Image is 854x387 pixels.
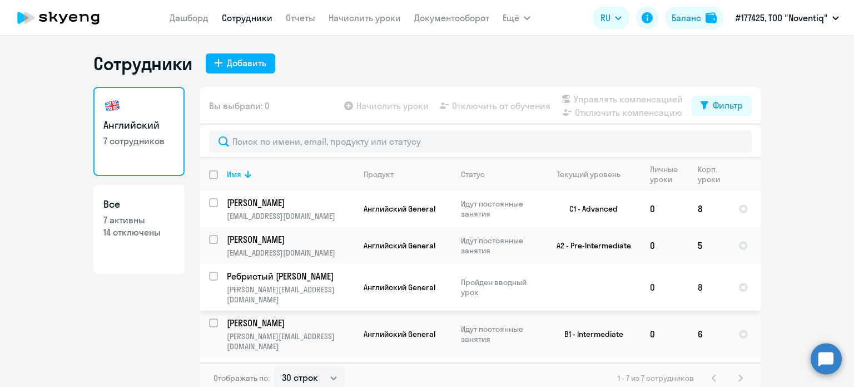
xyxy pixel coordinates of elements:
[103,214,175,226] p: 7 активны
[93,185,185,274] a: Все7 активны14 отключены
[227,197,354,209] a: [PERSON_NAME]
[461,324,537,344] p: Идут постоянные занятия
[227,270,352,282] p: Ребристый [PERSON_NAME]
[286,12,315,23] a: Отчеты
[93,52,192,75] h1: Сотрудники
[364,282,435,292] span: Английский General
[689,264,729,311] td: 8
[227,211,354,221] p: [EMAIL_ADDRESS][DOMAIN_NAME]
[227,233,354,246] a: [PERSON_NAME]
[698,164,729,184] div: Корп. уроки
[222,12,272,23] a: Сотрудники
[461,277,537,297] p: Пройден вводный урок
[93,87,185,176] a: Английский7 сотрудников
[503,11,519,25] span: Ещё
[170,12,208,23] a: Дашборд
[364,241,435,251] span: Английский General
[461,169,537,179] div: Статус
[227,169,241,179] div: Имя
[689,227,729,264] td: 5
[641,264,689,311] td: 0
[692,96,752,116] button: Фильтр
[689,311,729,357] td: 6
[364,329,435,339] span: Английский General
[641,227,689,264] td: 0
[364,169,394,179] div: Продукт
[538,227,641,264] td: A2 - Pre-Intermediate
[641,311,689,357] td: 0
[227,233,352,246] p: [PERSON_NAME]
[713,99,743,112] div: Фильтр
[103,118,175,133] h3: Английский
[461,199,537,219] p: Идут постоянные занятия
[730,4,845,31] button: #177425, ТОО "Noventiq"
[618,373,694,383] span: 1 - 7 из 7 сотрудников
[689,190,729,227] td: 8
[593,7,629,29] button: RU
[364,204,435,214] span: Английский General
[538,190,641,227] td: C1 - Advanced
[209,130,752,153] input: Поиск по имени, email, продукту или статусу
[103,97,121,115] img: english
[227,56,266,70] div: Добавить
[650,164,688,184] div: Личные уроки
[557,169,620,179] div: Текущий уровень
[227,285,354,305] p: [PERSON_NAME][EMAIL_ADDRESS][DOMAIN_NAME]
[672,11,701,25] div: Баланс
[227,197,352,209] p: [PERSON_NAME]
[227,248,354,258] p: [EMAIL_ADDRESS][DOMAIN_NAME]
[364,169,451,179] div: Продукт
[461,169,485,179] div: Статус
[227,331,354,351] p: [PERSON_NAME][EMAIL_ADDRESS][DOMAIN_NAME]
[414,12,489,23] a: Документооборот
[209,99,270,112] span: Вы выбрали: 0
[665,7,723,29] button: Балансbalance
[641,190,689,227] td: 0
[213,373,270,383] span: Отображать по:
[736,11,828,25] p: #177425, ТОО "Noventiq"
[503,7,530,29] button: Ещё
[227,317,354,329] a: [PERSON_NAME]
[650,164,681,184] div: Личные уроки
[706,12,717,23] img: balance
[600,11,610,25] span: RU
[103,226,175,238] p: 14 отключены
[329,12,401,23] a: Начислить уроки
[103,135,175,147] p: 7 сотрудников
[547,169,640,179] div: Текущий уровень
[698,164,722,184] div: Корп. уроки
[538,311,641,357] td: B1 - Intermediate
[227,317,352,329] p: [PERSON_NAME]
[227,270,354,282] a: Ребристый [PERSON_NAME]
[227,169,354,179] div: Имя
[206,53,275,74] button: Добавить
[103,197,175,212] h3: Все
[461,236,537,256] p: Идут постоянные занятия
